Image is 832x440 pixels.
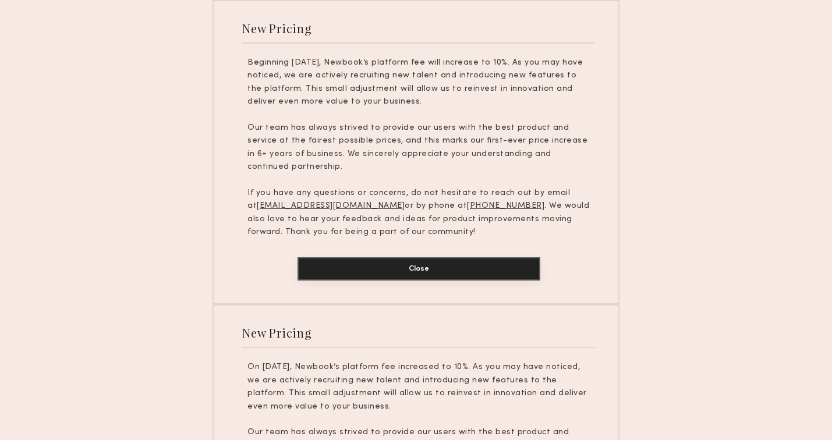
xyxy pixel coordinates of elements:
[242,20,311,36] div: New Pricing
[247,187,590,239] p: If you have any questions or concerns, do not hesitate to reach out by email at or by phone at . ...
[242,325,311,340] div: New Pricing
[257,202,405,210] u: [EMAIL_ADDRESS][DOMAIN_NAME]
[247,122,590,174] p: Our team has always strived to provide our users with the best product and service at the fairest...
[247,56,590,109] p: Beginning [DATE], Newbook’s platform fee will increase to 10%. As you may have noticed, we are ac...
[298,257,540,281] button: Close
[467,202,544,210] u: [PHONE_NUMBER]
[247,361,590,413] p: On [DATE], Newbook’s platform fee increased to 10%. As you may have noticed, we are actively recr...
